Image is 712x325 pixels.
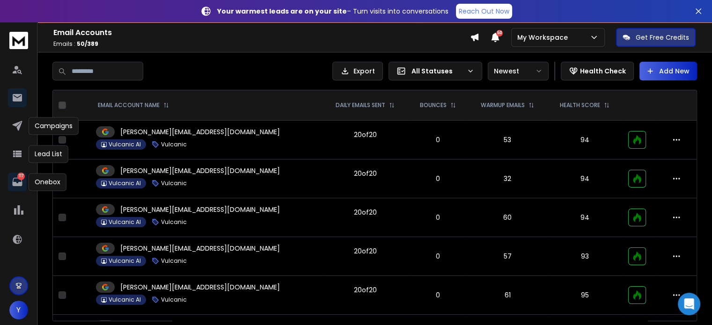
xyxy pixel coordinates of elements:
td: 94 [547,198,623,237]
p: Health Check [580,66,626,76]
a: 117 [8,173,27,191]
p: Reach Out Now [459,7,509,16]
p: BOUNCES [420,101,447,109]
h1: Email Accounts [53,27,470,38]
p: [PERSON_NAME][EMAIL_ADDRESS][DOMAIN_NAME] [120,127,280,137]
p: [PERSON_NAME][EMAIL_ADDRESS][DOMAIN_NAME] [120,166,280,175]
p: Get Free Credits [636,33,689,42]
span: 50 [496,30,503,36]
td: 94 [547,159,623,198]
a: Reach Out Now [456,4,512,19]
button: Health Check [561,62,634,80]
td: 60 [468,198,547,237]
p: Vulcanic AI [109,296,141,303]
div: 20 of 20 [353,169,376,178]
div: 20 of 20 [353,208,376,217]
td: 32 [468,159,547,198]
div: Campaigns [29,117,79,135]
button: Add New [639,62,697,80]
div: 20 of 20 [353,246,376,256]
p: 0 [414,213,462,222]
button: Newest [488,62,549,80]
p: Vulcanic [161,180,187,187]
p: Vulcanic AI [109,218,141,226]
p: 0 [414,174,462,183]
p: Vulcanic AI [109,257,141,265]
td: 53 [468,121,547,159]
div: 20 of 20 [353,285,376,295]
td: 94 [547,121,623,159]
p: Vulcanic [161,141,187,148]
p: Vulcanic AI [109,180,141,187]
div: Onebox [29,173,66,191]
p: 0 [414,252,462,261]
p: Emails : [53,40,470,48]
p: [PERSON_NAME][EMAIL_ADDRESS][DOMAIN_NAME] [120,244,280,253]
td: 95 [547,276,623,315]
div: Lead List [29,145,68,163]
div: 20 of 20 [353,130,376,139]
div: Open Intercom Messenger [678,293,700,315]
td: 93 [547,237,623,276]
p: Vulcanic [161,296,187,303]
p: 117 [17,173,25,180]
p: 0 [414,135,462,144]
p: – Turn visits into conversations [217,7,448,16]
p: [PERSON_NAME][EMAIL_ADDRESS][DOMAIN_NAME] [120,282,280,292]
img: logo [9,32,28,49]
button: Export [332,62,383,80]
p: DAILY EMAILS SENT [336,101,385,109]
p: HEALTH SCORE [560,101,600,109]
button: Get Free Credits [616,28,696,47]
p: Vulcanic [161,257,187,265]
strong: Your warmest leads are on your site [217,7,347,16]
div: EMAIL ACCOUNT NAME [98,101,169,109]
p: My Workspace [517,33,572,42]
p: Vulcanic [161,218,187,226]
button: Y [9,301,28,319]
td: 61 [468,276,547,315]
td: 57 [468,237,547,276]
p: All Statuses [411,66,463,76]
p: 0 [414,290,462,300]
p: WARMUP EMAILS [481,101,525,109]
span: 50 / 389 [77,40,98,48]
p: [PERSON_NAME][EMAIL_ADDRESS][DOMAIN_NAME] [120,205,280,214]
p: Vulcanic AI [109,141,141,148]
